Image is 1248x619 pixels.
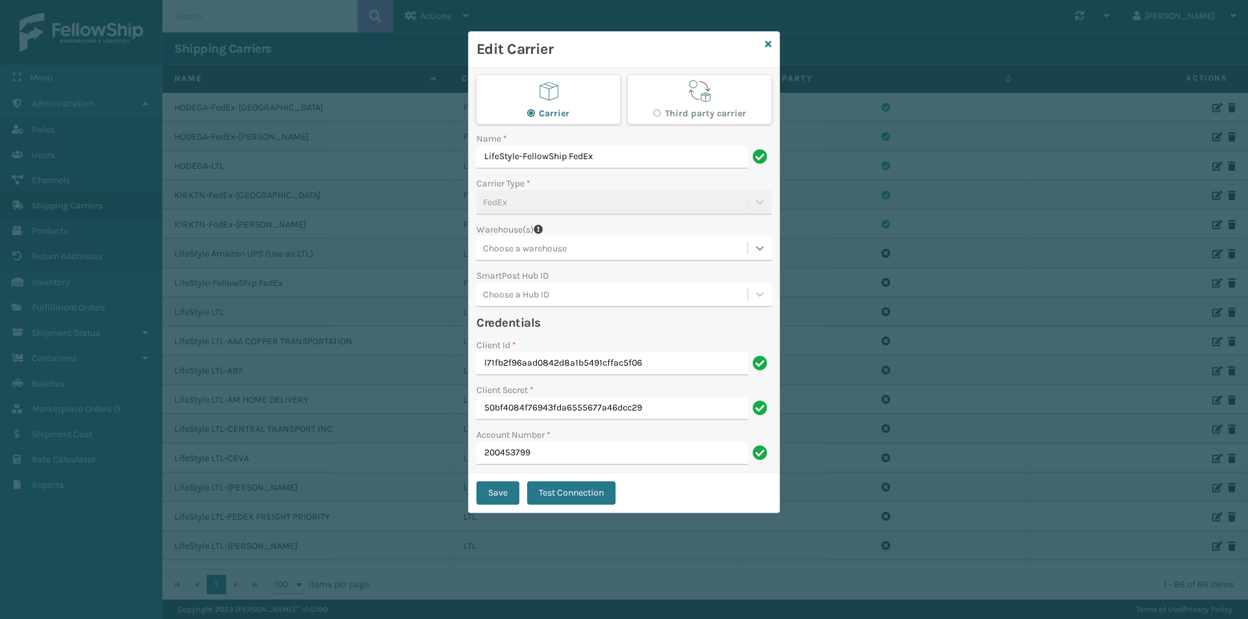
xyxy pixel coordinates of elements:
label: Third party carrier [653,108,746,119]
label: Client Secret [476,383,534,397]
label: Carrier [527,108,569,119]
label: SmartPost Hub ID [476,269,549,283]
div: Choose a Hub ID [483,288,549,301]
h4: Credentials [476,315,772,331]
button: Test Connection [527,481,616,505]
label: Warehouse(s) [476,223,534,236]
label: Carrier Type [476,177,530,190]
div: Choose a warehouse [483,242,567,255]
h3: Edit Carrier [476,40,760,59]
button: Save [476,481,519,505]
label: Name [476,132,507,145]
label: Account Number [476,428,551,442]
label: Client Id [476,338,516,352]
